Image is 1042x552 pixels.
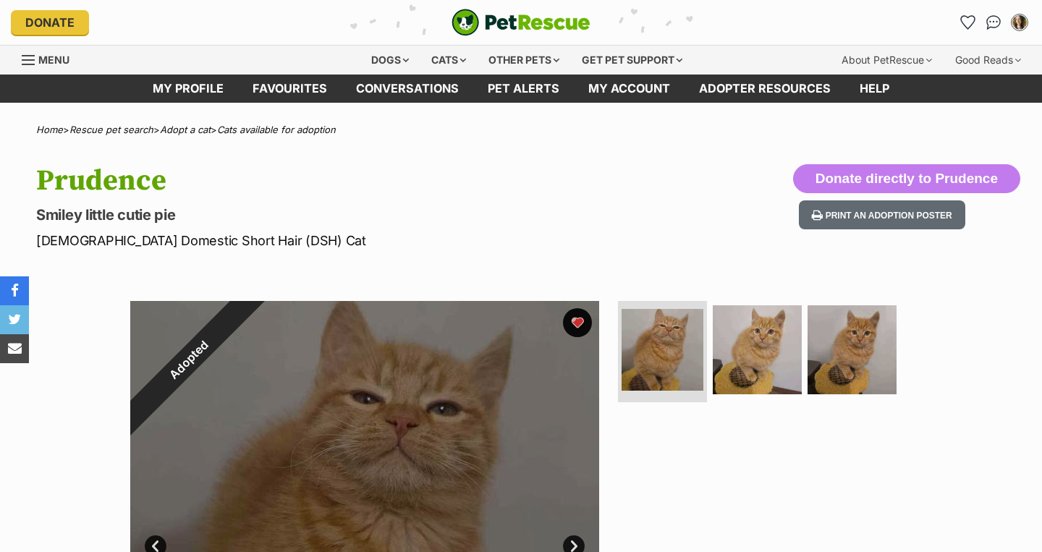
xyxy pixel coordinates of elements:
[563,308,592,337] button: favourite
[945,46,1031,75] div: Good Reads
[36,124,63,135] a: Home
[160,124,211,135] a: Adopt a cat
[808,305,897,394] img: Photo of Prudence
[473,75,574,103] a: Pet alerts
[138,75,238,103] a: My profile
[452,9,590,36] a: PetRescue
[452,9,590,36] img: logo-cat-932fe2b9b8326f06289b0f2fb663e598f794de774fb13d1741a6617ecf9a85b4.svg
[1012,15,1027,30] img: Ella Body profile pic
[97,268,280,451] div: Adopted
[845,75,904,103] a: Help
[69,124,153,135] a: Rescue pet search
[421,46,476,75] div: Cats
[1008,11,1031,34] button: My account
[238,75,342,103] a: Favourites
[793,164,1020,193] button: Donate directly to Prudence
[685,75,845,103] a: Adopter resources
[713,305,802,394] img: Photo of Prudence
[217,124,336,135] a: Cats available for adoption
[831,46,942,75] div: About PetRescue
[956,11,979,34] a: Favourites
[572,46,692,75] div: Get pet support
[799,200,965,230] button: Print an adoption poster
[574,75,685,103] a: My account
[36,164,635,198] h1: Prudence
[956,11,1031,34] ul: Account quick links
[22,46,80,72] a: Menu
[622,309,703,391] img: Photo of Prudence
[11,10,89,35] a: Donate
[38,54,69,66] span: Menu
[982,11,1005,34] a: Conversations
[36,231,635,250] p: [DEMOGRAPHIC_DATA] Domestic Short Hair (DSH) Cat
[342,75,473,103] a: conversations
[986,15,1001,30] img: chat-41dd97257d64d25036548639549fe6c8038ab92f7586957e7f3b1b290dea8141.svg
[478,46,569,75] div: Other pets
[361,46,419,75] div: Dogs
[36,205,635,225] p: Smiley little cutie pie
